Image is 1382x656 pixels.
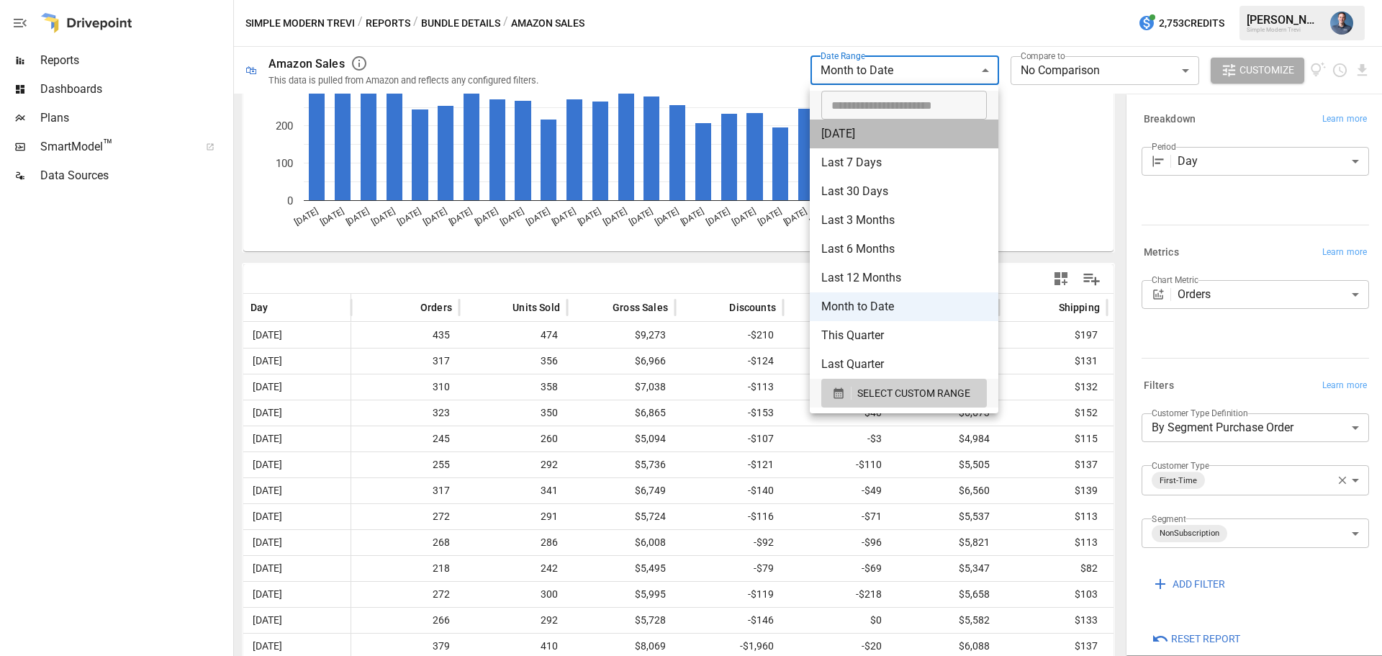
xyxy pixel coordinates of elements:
li: Last 12 Months [810,264,998,292]
li: Last 7 Days [810,148,998,177]
li: [DATE] [810,120,998,148]
li: Last 3 Months [810,206,998,235]
li: Last 6 Months [810,235,998,264]
span: SELECT CUSTOM RANGE [857,385,970,403]
li: Last Quarter [810,350,998,379]
button: SELECT CUSTOM RANGE [821,379,987,408]
li: This Quarter [810,321,998,350]
li: Last 30 Days [810,177,998,206]
li: Month to Date [810,292,998,321]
